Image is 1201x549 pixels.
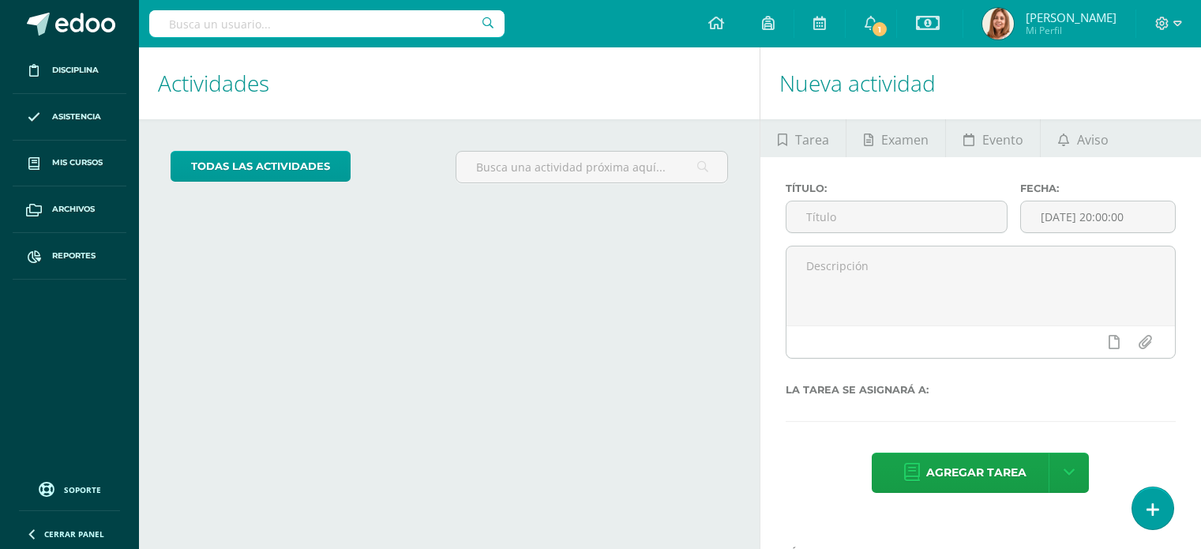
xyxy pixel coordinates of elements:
a: Soporte [19,478,120,499]
span: Soporte [64,484,101,495]
img: eb2ab618cba906d884e32e33fe174f12.png [982,8,1014,39]
span: Mis cursos [52,156,103,169]
span: [PERSON_NAME] [1026,9,1117,25]
span: Asistencia [52,111,101,123]
span: Agregar tarea [926,453,1026,492]
a: Mis cursos [13,141,126,187]
h1: Nueva actividad [779,47,1182,119]
span: Evento [982,121,1023,159]
span: Tarea [795,121,829,159]
span: Disciplina [52,64,99,77]
input: Título [786,201,1008,232]
input: Fecha de entrega [1021,201,1175,232]
a: todas las Actividades [171,151,351,182]
label: La tarea se asignará a: [786,384,1176,396]
span: 1 [871,21,888,38]
a: Aviso [1041,119,1125,157]
span: Cerrar panel [44,528,104,540]
a: Asistencia [13,94,126,141]
a: Archivos [13,186,126,233]
a: Evento [946,119,1040,157]
input: Busca un usuario... [149,10,505,37]
label: Título: [786,182,1008,194]
span: Archivos [52,203,95,216]
a: Reportes [13,233,126,280]
a: Disciplina [13,47,126,94]
a: Examen [846,119,945,157]
h1: Actividades [158,47,741,119]
span: Aviso [1077,121,1109,159]
a: Tarea [760,119,846,157]
input: Busca una actividad próxima aquí... [456,152,727,182]
span: Reportes [52,250,96,262]
span: Mi Perfil [1026,24,1117,37]
label: Fecha: [1020,182,1176,194]
span: Examen [881,121,929,159]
